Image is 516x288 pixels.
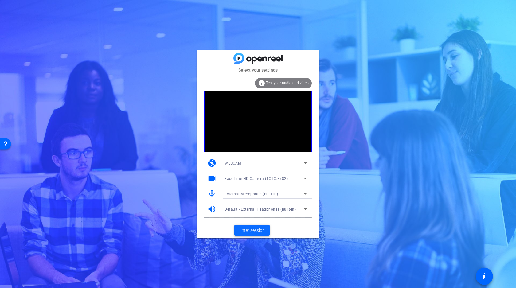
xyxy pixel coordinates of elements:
[225,161,241,165] span: WEBCAM
[239,227,265,234] span: Enter session
[207,204,217,214] mat-icon: volume_up
[197,67,319,73] mat-card-subtitle: Select your settings
[258,80,265,87] mat-icon: info
[481,273,488,280] mat-icon: accessibility
[207,189,217,198] mat-icon: mic_none
[234,225,270,236] button: Enter session
[225,177,288,181] span: FaceTime HD Camera (1C1C:B782)
[225,192,278,196] span: External Microphone (Built-in)
[225,207,296,212] span: Default - External Headphones (Built-in)
[207,158,217,168] mat-icon: camera
[266,81,309,85] span: Test your audio and video
[233,53,283,64] img: blue-gradient.svg
[207,174,217,183] mat-icon: videocam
